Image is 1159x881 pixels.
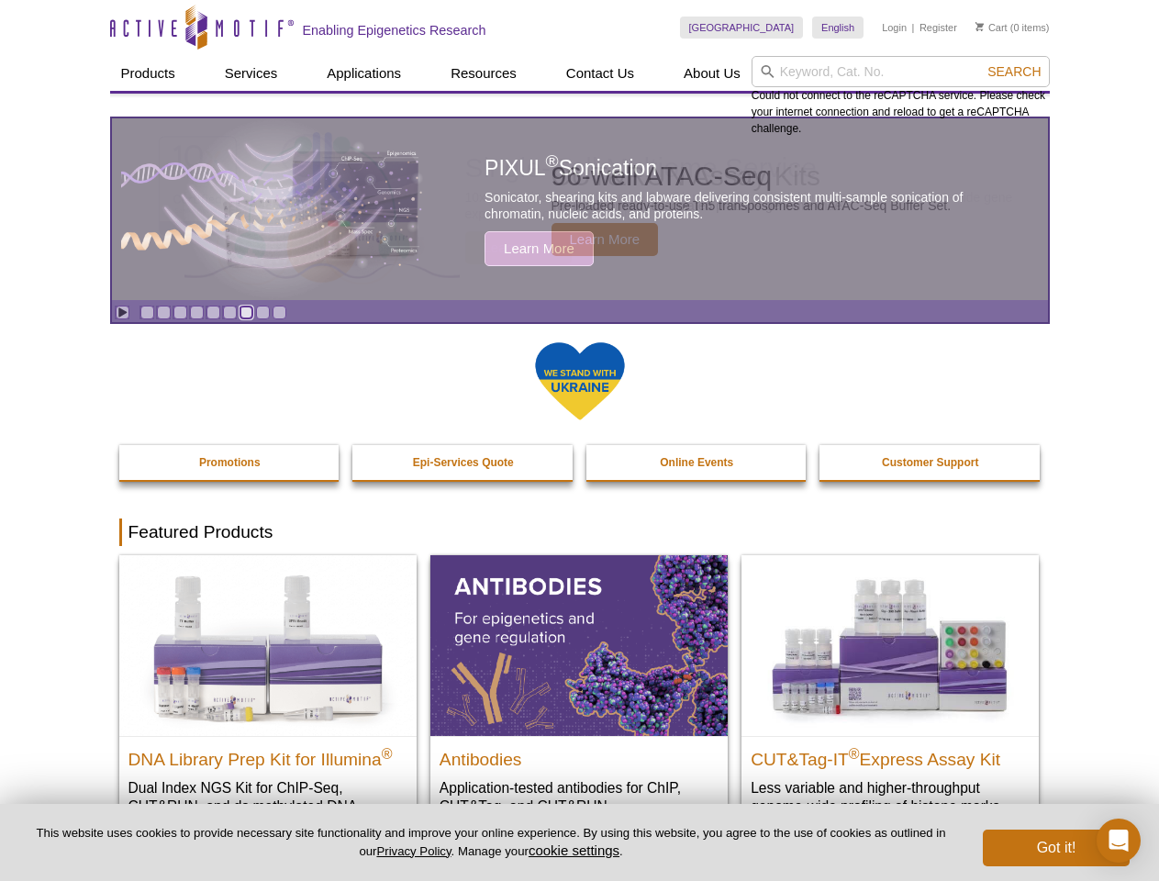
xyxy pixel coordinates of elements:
strong: Epi-Services Quote [413,456,514,469]
div: Could not connect to the reCAPTCHA service. Please check your internet connection and reload to g... [752,56,1050,137]
img: Your Cart [975,22,984,31]
button: Got it! [983,830,1130,866]
a: Promotions [119,445,341,480]
a: Resources [440,56,528,91]
a: English [812,17,864,39]
a: Go to slide 8 [256,306,270,319]
a: Contact Us [555,56,645,91]
strong: Online Events [660,456,733,469]
h2: Enabling Epigenetics Research [303,22,486,39]
img: We Stand With Ukraine [534,340,626,422]
a: Products [110,56,186,91]
strong: Promotions [199,456,261,469]
li: (0 items) [975,17,1050,39]
a: Privacy Policy [376,844,451,858]
a: DNA Library Prep Kit for Illumina DNA Library Prep Kit for Illumina® Dual Index NGS Kit for ChIP-... [119,555,417,852]
h2: CUT&Tag-IT Express Assay Kit [751,742,1030,769]
a: Register [919,21,957,34]
a: Go to slide 9 [273,306,286,319]
p: Less variable and higher-throughput genome-wide profiling of histone marks​. [751,778,1030,816]
a: Toggle autoplay [116,306,129,319]
li: | [912,17,915,39]
a: Login [882,21,907,34]
a: About Us [673,56,752,91]
strong: Customer Support [882,456,978,469]
div: Open Intercom Messenger [1097,819,1141,863]
input: Keyword, Cat. No. [752,56,1050,87]
a: CUT&Tag-IT® Express Assay Kit CUT&Tag-IT®Express Assay Kit Less variable and higher-throughput ge... [741,555,1039,833]
sup: ® [849,745,860,761]
img: CUT&Tag-IT® Express Assay Kit [741,555,1039,735]
img: All Antibodies [430,555,728,735]
p: Application-tested antibodies for ChIP, CUT&Tag, and CUT&RUN. [440,778,719,816]
p: Dual Index NGS Kit for ChIP-Seq, CUT&RUN, and ds methylated DNA assays. [128,778,407,834]
button: cookie settings [529,842,619,858]
span: Search [987,64,1041,79]
a: All Antibodies Antibodies Application-tested antibodies for ChIP, CUT&Tag, and CUT&RUN. [430,555,728,833]
h2: Antibodies [440,742,719,769]
a: Go to slide 2 [157,306,171,319]
a: Go to slide 6 [223,306,237,319]
p: This website uses cookies to provide necessary site functionality and improve your online experie... [29,825,953,860]
img: DNA Library Prep Kit for Illumina [119,555,417,735]
a: [GEOGRAPHIC_DATA] [680,17,804,39]
a: Go to slide 5 [206,306,220,319]
a: Services [214,56,289,91]
a: Epi-Services Quote [352,445,574,480]
a: Customer Support [819,445,1042,480]
a: Online Events [586,445,808,480]
a: Go to slide 3 [173,306,187,319]
a: Applications [316,56,412,91]
h2: Featured Products [119,519,1041,546]
h2: DNA Library Prep Kit for Illumina [128,742,407,769]
sup: ® [382,745,393,761]
a: Cart [975,21,1008,34]
a: Go to slide 7 [240,306,253,319]
a: Go to slide 4 [190,306,204,319]
a: Go to slide 1 [140,306,154,319]
button: Search [982,63,1046,80]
